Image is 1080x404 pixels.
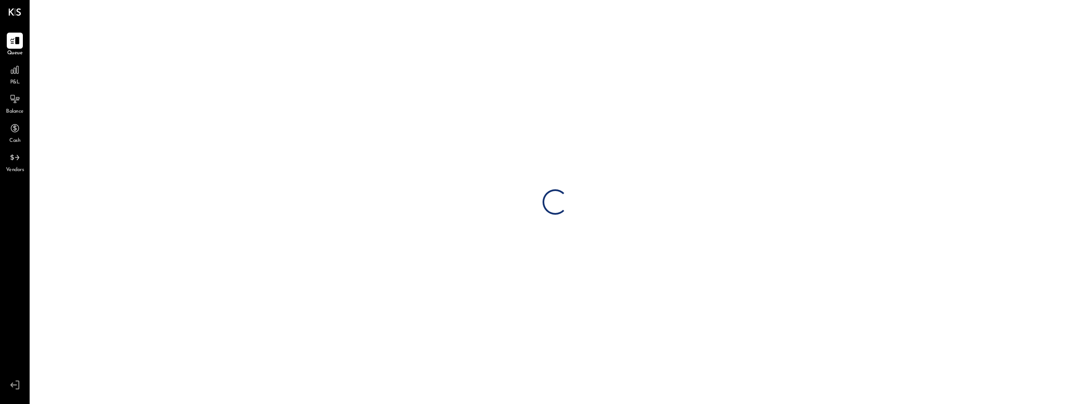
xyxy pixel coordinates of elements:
a: Cash [0,120,29,145]
a: Vendors [0,149,29,174]
a: Balance [0,91,29,116]
span: Vendors [6,166,24,174]
span: Cash [9,137,20,145]
span: P&L [10,79,20,86]
span: Queue [7,50,23,57]
a: P&L [0,62,29,86]
span: Balance [6,108,24,116]
a: Queue [0,33,29,57]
